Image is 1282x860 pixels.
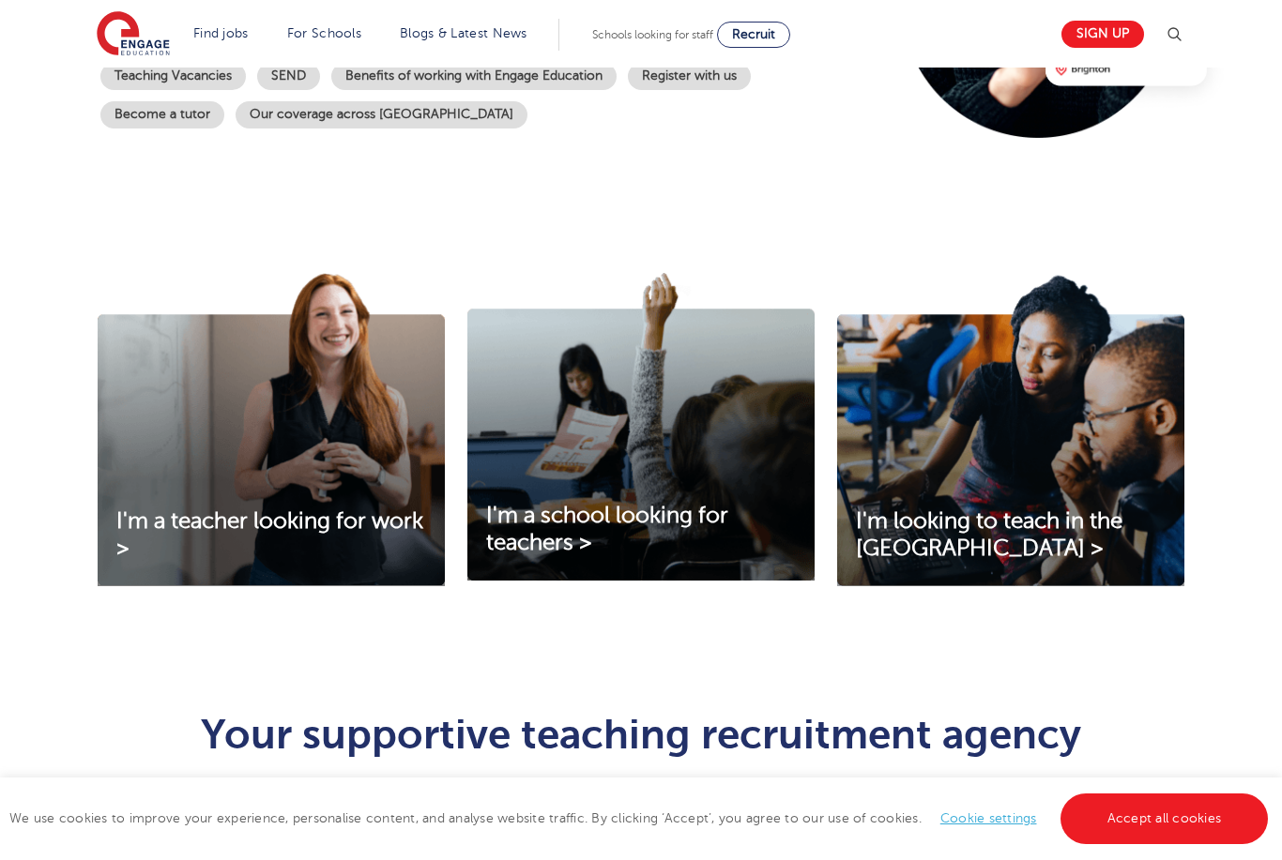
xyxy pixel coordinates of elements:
[628,63,751,90] a: Register with us
[837,273,1184,586] img: I'm looking to teach in the UK
[940,811,1037,825] a: Cookie settings
[467,273,815,581] img: I'm a school looking for teachers
[486,503,728,555] span: I'm a school looking for teachers >
[592,28,713,41] span: Schools looking for staff
[257,63,320,90] a: SEND
[856,508,1122,561] span: I'm looking to teach in the [GEOGRAPHIC_DATA] >
[100,101,224,128] a: Become a tutor
[467,503,815,557] a: I'm a school looking for teachers >
[732,27,775,41] span: Recruit
[400,26,527,40] a: Blogs & Latest News
[116,508,423,561] span: I'm a teacher looking for work >
[287,26,361,40] a: For Schools
[181,714,1102,755] h1: Your supportive teaching recruitment agency
[98,273,445,586] img: I'm a teacher looking for work
[837,508,1184,563] a: I'm looking to teach in the [GEOGRAPHIC_DATA] >
[100,63,246,90] a: Teaching Vacancies
[193,26,249,40] a: Find jobs
[717,22,790,48] a: Recruit
[1061,21,1144,48] a: Sign up
[236,101,527,128] a: Our coverage across [GEOGRAPHIC_DATA]
[1061,793,1269,844] a: Accept all cookies
[98,508,445,563] a: I'm a teacher looking for work >
[9,811,1273,825] span: We use cookies to improve your experience, personalise content, and analyse website traffic. By c...
[331,63,617,90] a: Benefits of working with Engage Education
[97,11,170,58] img: Engage Education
